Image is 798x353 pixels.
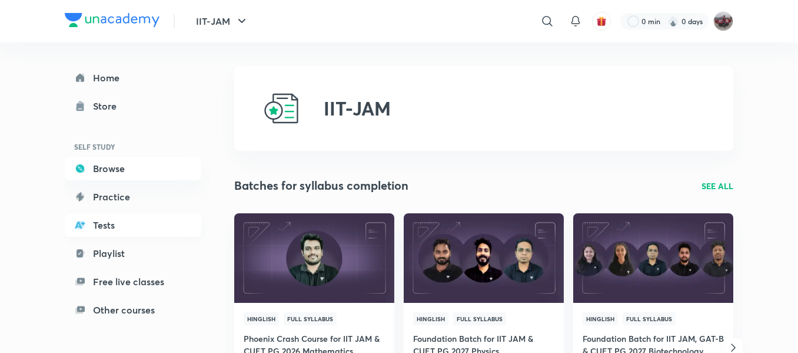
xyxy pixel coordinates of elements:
[713,11,733,31] img: amirhussain Hussain
[65,66,201,90] a: Home
[65,185,201,209] a: Practice
[623,312,676,325] span: Full Syllabus
[65,242,201,265] a: Playlist
[65,213,201,237] a: Tests
[234,177,408,194] h2: Batches for syllabus completion
[232,212,395,303] img: Thumbnail
[65,298,201,322] a: Other courses
[65,13,159,27] img: Company Logo
[592,12,611,31] button: avatar
[453,312,506,325] span: Full Syllabus
[324,97,391,120] h2: IIT-JAM
[65,157,201,180] a: Browse
[189,9,256,33] button: IIT-JAM
[93,99,124,113] div: Store
[65,270,201,293] a: Free live classes
[583,312,618,325] span: Hinglish
[262,90,300,127] img: IIT-JAM
[402,212,565,303] img: Thumbnail
[667,15,679,27] img: streak
[571,212,734,303] img: Thumbnail
[284,312,337,325] span: Full Syllabus
[596,16,607,27] img: avatar
[701,180,733,192] a: SEE ALL
[65,137,201,157] h6: SELF STUDY
[413,312,448,325] span: Hinglish
[65,13,159,30] a: Company Logo
[244,312,279,325] span: Hinglish
[65,94,201,118] a: Store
